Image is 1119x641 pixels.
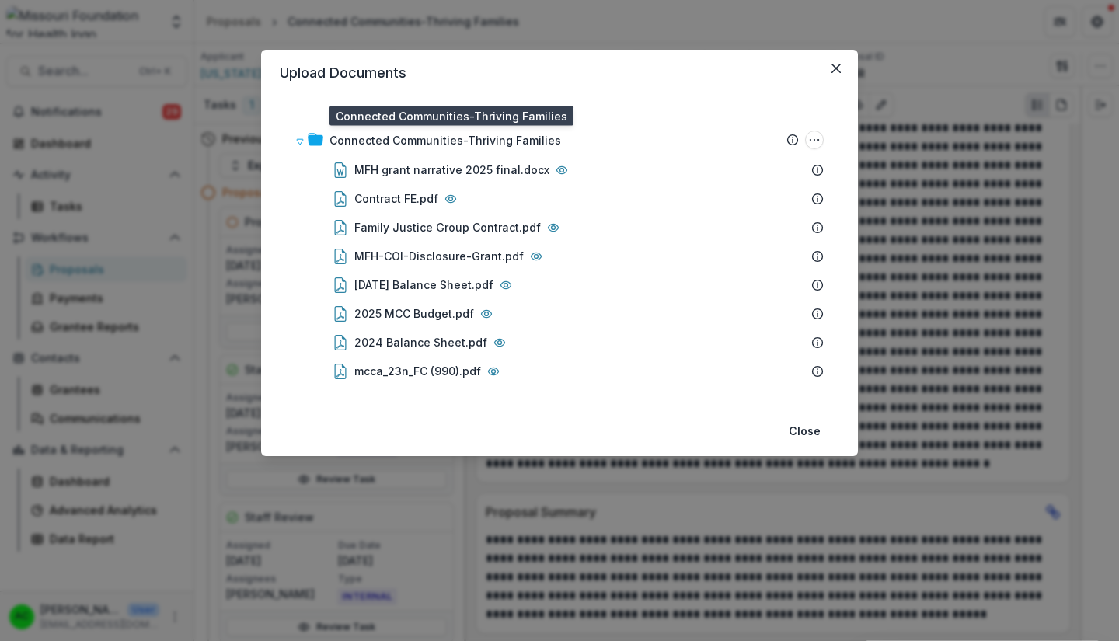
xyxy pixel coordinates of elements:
[779,419,830,444] button: Close
[289,242,830,270] div: MFH-COI-Disclosure-Grant.pdf
[289,184,830,213] div: Contract FE.pdf
[354,190,438,207] div: Contract FE.pdf
[289,299,830,328] div: 2025 MCC Budget.pdf
[289,124,830,155] div: Connected Communities-Thriving FamiliesConnected Communities-Thriving Families Options
[354,219,541,235] div: Family Justice Group Contract.pdf
[354,305,474,322] div: 2025 MCC Budget.pdf
[289,385,830,414] div: MCC-CHSW MOA-MFFH.docx
[289,270,830,299] div: [DATE] Balance Sheet.pdf
[824,56,849,81] button: Close
[289,124,830,615] div: Connected Communities-Thriving FamiliesConnected Communities-Thriving Families OptionsMFH grant n...
[354,248,524,264] div: MFH-COI-Disclosure-Grant.pdf
[354,363,481,379] div: mcca_23n_FC (990).pdf
[261,50,858,96] header: Upload Documents
[354,162,549,178] div: MFH grant narrative 2025 final.docx
[329,132,561,148] div: Connected Communities-Thriving Families
[289,155,830,184] div: MFH grant narrative 2025 final.docx
[289,328,830,357] div: 2024 Balance Sheet.pdf
[354,334,487,350] div: 2024 Balance Sheet.pdf
[289,357,830,385] div: mcca_23n_FC (990).pdf
[289,213,830,242] div: Family Justice Group Contract.pdf
[354,277,493,293] div: [DATE] Balance Sheet.pdf
[805,131,824,149] button: Connected Communities-Thriving Families Options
